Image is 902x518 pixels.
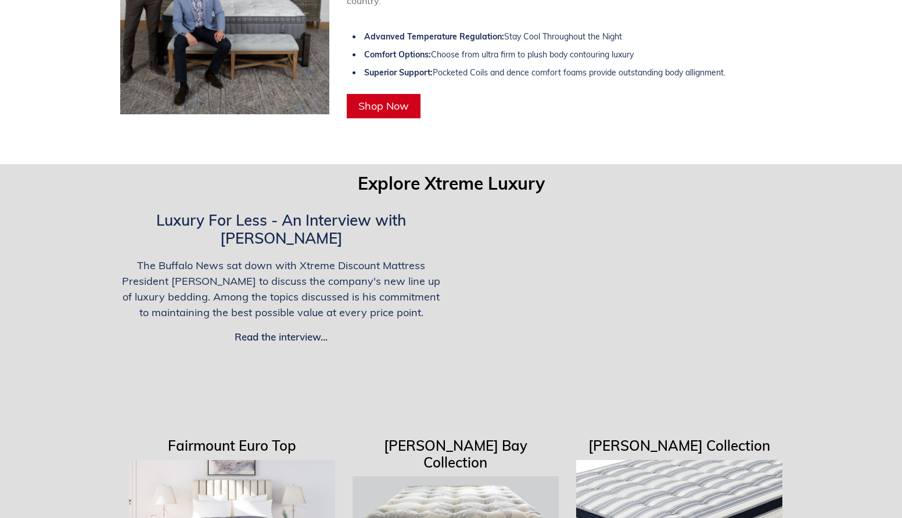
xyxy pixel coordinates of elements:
[364,49,431,60] strong: Comfort Options:
[353,31,777,43] li: Stay Cool Throughout the Night
[384,437,527,471] span: [PERSON_NAME] Bay Collection
[358,99,409,113] span: Shop Now
[120,211,443,247] h3: Luxury For Less - An Interview with [PERSON_NAME]
[364,31,504,42] strong: Advanved Temperature Regulation:
[235,331,328,343] a: Read the interview...
[358,172,545,194] span: Explore Xtreme Luxury
[364,67,433,78] strong: Superior Support:
[353,67,777,79] li: Pocketed Coils and dence comfort foams provide outstanding body allignment.
[168,437,296,454] span: Fairmount Euro Top
[588,437,770,454] span: [PERSON_NAME] Collection
[120,258,443,320] p: The Buffalo News sat down with Xtreme Discount Mattress President [PERSON_NAME] to discuss the co...
[353,49,777,61] li: Choose from ultra firm to plush body contouring luxury
[347,94,421,118] a: Shop Now
[460,211,782,392] iframe: yt-video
